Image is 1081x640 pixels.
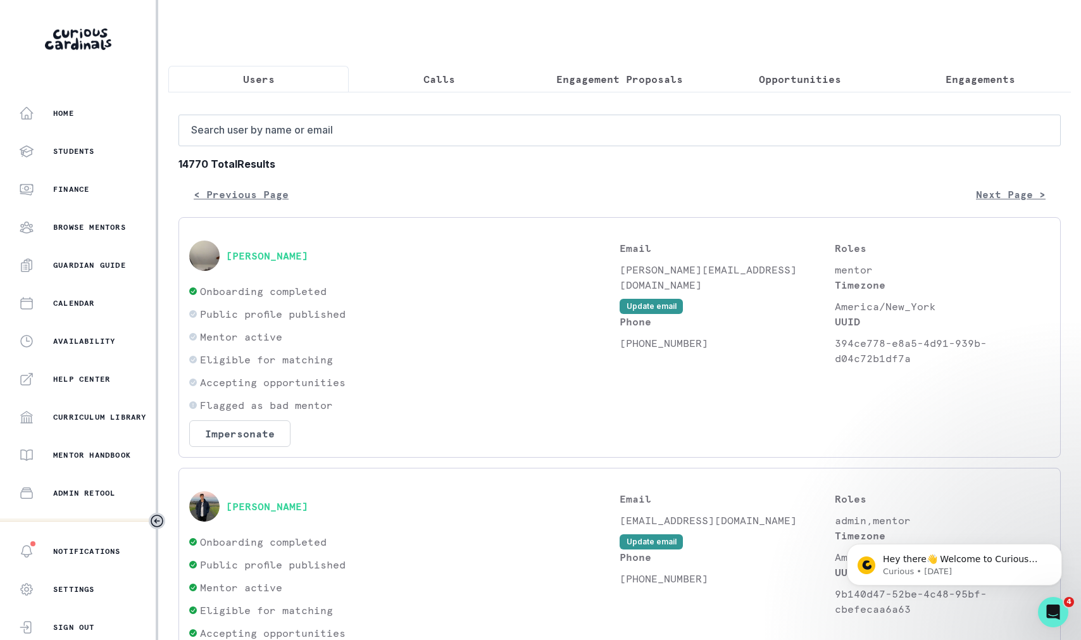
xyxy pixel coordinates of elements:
button: Toggle sidebar [149,513,165,529]
p: Engagements [946,72,1015,87]
p: Phone [620,314,835,329]
p: Email [620,491,835,506]
p: 394ce778-e8a5-4d91-939b-d04c72b1df7a [835,336,1050,366]
p: Students [53,146,95,156]
p: Accepting opportunities [200,375,346,390]
p: Onboarding completed [200,284,327,299]
button: [PERSON_NAME] [226,500,308,513]
p: Phone [620,549,835,565]
p: [PHONE_NUMBER] [620,571,835,586]
p: Users [243,72,275,87]
p: Admin Retool [53,488,115,498]
button: Next Page > [961,182,1061,207]
p: Mentor active [200,329,282,344]
p: [PERSON_NAME][EMAIL_ADDRESS][DOMAIN_NAME] [620,262,835,292]
p: Eligible for matching [200,603,333,618]
p: Roles [835,491,1050,506]
p: America/New_York [835,299,1050,314]
p: Calendar [53,298,95,308]
p: mentor [835,262,1050,277]
p: Availability [53,336,115,346]
p: Opportunities [759,72,841,87]
button: Update email [620,534,683,549]
p: [EMAIL_ADDRESS][DOMAIN_NAME] [620,513,835,528]
p: Public profile published [200,557,346,572]
iframe: Intercom notifications message [828,517,1081,606]
p: Mentor active [200,580,282,595]
p: UUID [835,314,1050,329]
button: < Previous Page [178,182,304,207]
iframe: Intercom live chat [1038,597,1068,627]
p: Guardian Guide [53,260,126,270]
p: Calls [423,72,455,87]
p: Sign Out [53,622,95,632]
p: Roles [835,241,1050,256]
span: 4 [1064,597,1074,607]
img: Curious Cardinals Logo [45,28,111,50]
p: Onboarding completed [200,534,327,549]
p: Public profile published [200,306,346,322]
b: 14770 Total Results [178,156,1061,172]
p: Home [53,108,74,118]
button: Update email [620,299,683,314]
p: Settings [53,584,95,594]
p: Mentor Handbook [53,450,131,460]
p: Curriculum Library [53,412,147,422]
p: Flagged as bad mentor [200,398,333,413]
p: Eligible for matching [200,352,333,367]
p: admin,mentor [835,513,1050,528]
p: [PHONE_NUMBER] [620,336,835,351]
p: Help Center [53,374,110,384]
p: Engagement Proposals [556,72,683,87]
p: Timezone [835,277,1050,292]
p: Email [620,241,835,256]
button: Impersonate [189,420,291,447]
p: Finance [53,184,89,194]
p: Browse Mentors [53,222,126,232]
button: [PERSON_NAME] [226,249,308,262]
p: Notifications [53,546,121,556]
